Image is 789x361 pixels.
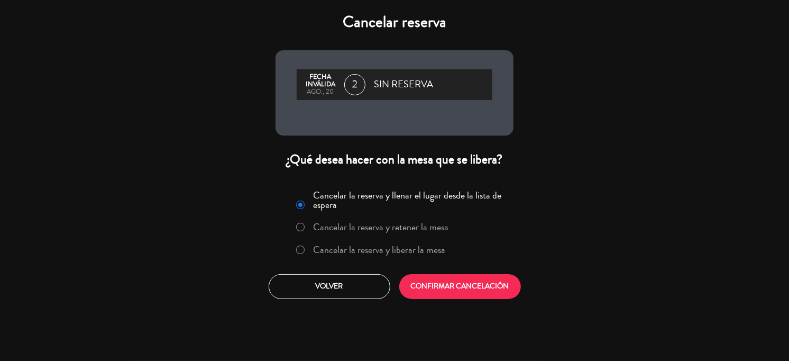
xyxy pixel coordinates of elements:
div: ago., 20 [302,88,339,96]
div: Fecha inválida [302,74,339,88]
label: Cancelar la reserva y liberar la mesa [314,245,446,255]
button: Volver [269,274,390,299]
span: SIN RESERVA [374,77,433,93]
label: Cancelar la reserva y retener la mesa [314,222,449,232]
div: ¿Qué desea hacer con la mesa que se libera? [276,151,513,168]
span: 2 [344,74,365,95]
button: CONFIRMAR CANCELACIÓN [399,274,521,299]
label: Cancelar la reserva y llenar el lugar desde la lista de espera [314,191,507,210]
h4: Cancelar reserva [276,13,513,32]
